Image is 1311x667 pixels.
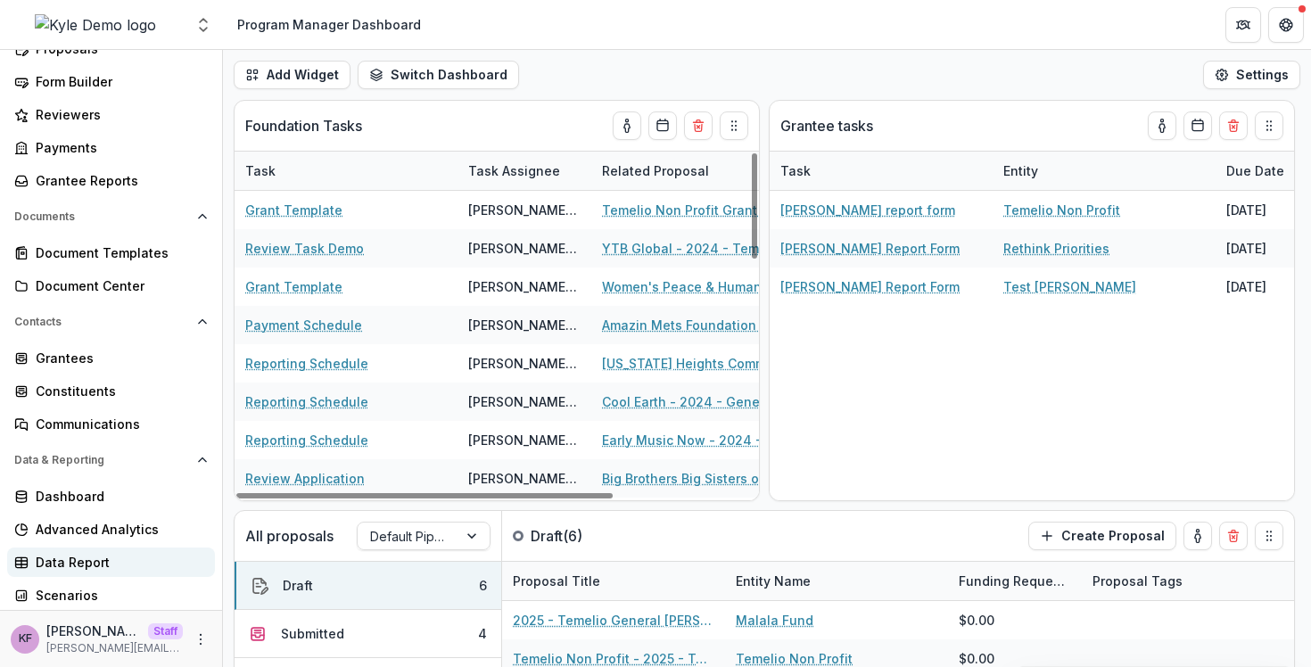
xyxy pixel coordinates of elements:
button: toggle-assigned-to-me [613,111,641,140]
div: Data Report [36,553,201,572]
div: Document Center [36,276,201,295]
a: Women's Peace & Humanitarian Fund - 2024 - Temelio General [PERSON_NAME] [602,277,804,296]
div: Document Templates [36,243,201,262]
a: YTB Global - 2024 - Temelio General [PERSON_NAME] [602,239,804,258]
a: Review Application [245,469,365,488]
div: Payments [36,138,201,157]
div: Funding Requested [948,562,1082,600]
button: Open Documents [7,202,215,231]
div: Dashboard [36,487,201,506]
div: Task Assignee [458,161,571,180]
a: Reporting Schedule [245,392,368,411]
div: [PERSON_NAME] <[PERSON_NAME][EMAIL_ADDRESS][DOMAIN_NAME]> [468,392,581,411]
a: Constituents [7,376,215,406]
button: Drag [1255,111,1283,140]
a: Review Task Demo [245,239,364,258]
div: Proposal Tags [1082,572,1193,590]
button: Submitted4 [235,610,501,658]
a: Early Music Now - 2024 - General grant application [602,431,804,449]
img: Kyle Demo logo [35,14,156,36]
div: Related Proposal [591,152,814,190]
nav: breadcrumb [230,12,428,37]
a: Malala Fund [736,611,813,630]
a: Dashboard [7,482,215,511]
button: toggle-assigned-to-me [1148,111,1176,140]
span: Documents [14,210,190,223]
a: Test [PERSON_NAME] [1003,277,1136,296]
a: 2025 - Temelio General [PERSON_NAME] [513,611,714,630]
div: Task Assignee [458,152,591,190]
span: Data & Reporting [14,454,190,466]
button: Delete card [1219,111,1248,140]
a: Document Templates [7,238,215,268]
div: Entity [993,152,1216,190]
div: [PERSON_NAME] <[PERSON_NAME][EMAIL_ADDRESS][DOMAIN_NAME]> [468,201,581,219]
div: Task [770,152,993,190]
div: Kyle Ford [19,633,32,645]
a: Temelio Non Profit [1003,201,1120,219]
div: Entity Name [725,572,821,590]
button: Calendar [1183,111,1212,140]
a: Cool Earth - 2024 - General grant application [602,392,804,411]
p: [PERSON_NAME][EMAIL_ADDRESS][DOMAIN_NAME] [46,640,183,656]
a: Grantee Reports [7,166,215,195]
button: Drag [720,111,748,140]
button: Get Help [1268,7,1304,43]
a: [PERSON_NAME] Report Form [780,239,960,258]
a: [PERSON_NAME] Report Form [780,277,960,296]
div: Task [235,161,286,180]
button: More [190,629,211,650]
div: [PERSON_NAME] <[PERSON_NAME][EMAIL_ADDRESS][DOMAIN_NAME]> [468,469,581,488]
div: Communications [36,415,201,433]
div: Proposal Title [502,562,725,600]
div: [PERSON_NAME] <[PERSON_NAME][EMAIL_ADDRESS][DOMAIN_NAME]> [468,431,581,449]
button: Draft6 [235,562,501,610]
button: toggle-assigned-to-me [1183,522,1212,550]
p: Staff [148,623,183,639]
div: Proposal Tags [1082,562,1305,600]
div: [PERSON_NAME] <[PERSON_NAME][EMAIL_ADDRESS][DOMAIN_NAME]> [468,277,581,296]
button: Delete card [684,111,713,140]
p: Foundation Tasks [245,115,362,136]
a: Amazin Mets Foundation Inc - 2024 - General grant application [602,316,804,334]
div: Program Manager Dashboard [237,15,421,34]
a: Reporting Schedule [245,431,368,449]
a: Reporting Schedule [245,354,368,373]
div: Advanced Analytics [36,520,201,539]
div: 6 [479,576,487,595]
a: Payments [7,133,215,162]
p: All proposals [245,525,334,547]
p: Grantee tasks [780,115,873,136]
div: [PERSON_NAME] <[PERSON_NAME][EMAIL_ADDRESS][DOMAIN_NAME]> [468,354,581,373]
div: Draft [283,576,313,595]
a: Scenarios [7,581,215,610]
div: Task [770,161,821,180]
button: Partners [1225,7,1261,43]
div: Submitted [281,624,344,643]
button: Drag [1255,522,1283,550]
a: [PERSON_NAME] report form [780,201,955,219]
a: [US_STATE] Heights Community Choir - 2024 - General grant application [602,354,804,373]
div: Entity Name [725,562,948,600]
button: Settings [1203,61,1300,89]
a: Advanced Analytics [7,515,215,544]
div: $0.00 [959,611,994,630]
div: Form Builder [36,72,201,91]
div: [PERSON_NAME] <[PERSON_NAME][EMAIL_ADDRESS][DOMAIN_NAME]> [468,316,581,334]
div: Related Proposal [591,161,720,180]
div: Reviewers [36,105,201,124]
div: Funding Requested [948,572,1082,590]
button: Calendar [648,111,677,140]
a: Data Report [7,548,215,577]
span: Contacts [14,316,190,328]
button: Open Contacts [7,308,215,336]
a: Grant Template [245,201,342,219]
a: Rethink Priorities [1003,239,1109,258]
div: Due Date [1216,161,1295,180]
